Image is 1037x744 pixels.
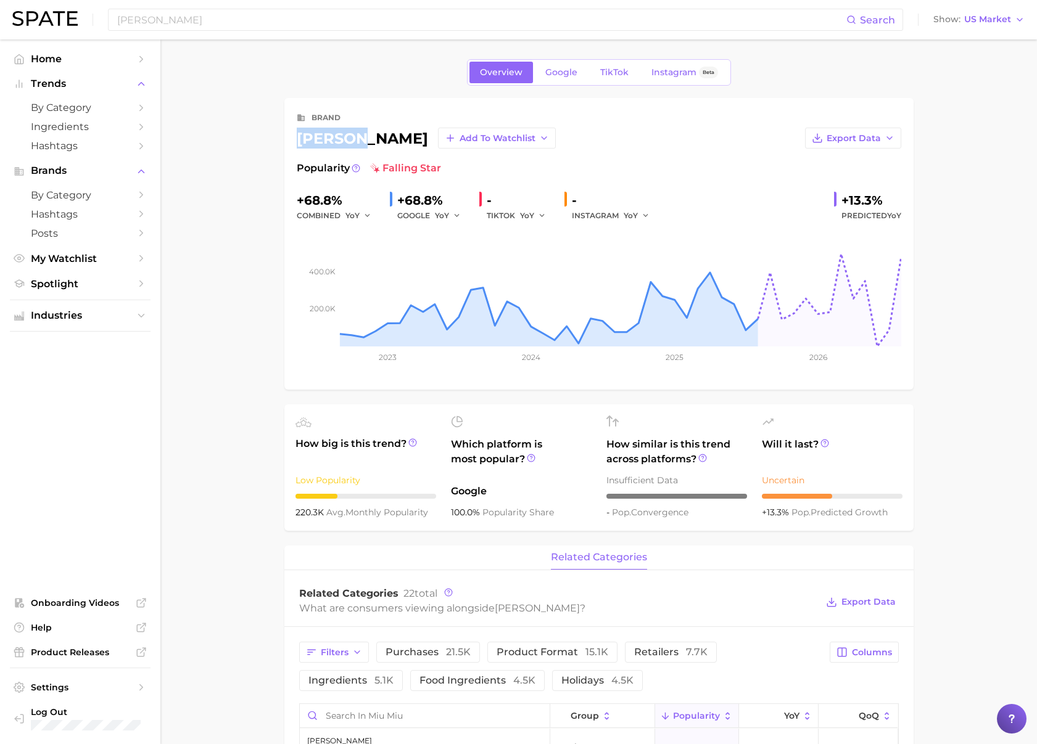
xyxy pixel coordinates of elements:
[31,53,130,65] span: Home
[370,163,380,173] img: falling star
[606,494,747,499] div: – / 10
[791,507,811,518] abbr: popularity index
[964,16,1011,23] span: US Market
[703,67,714,78] span: Beta
[31,682,130,693] span: Settings
[31,278,130,290] span: Spotlight
[495,602,580,614] span: [PERSON_NAME]
[12,11,78,26] img: SPATE
[520,210,534,221] span: YoY
[31,647,130,658] span: Product Releases
[611,674,634,686] span: 4.5k
[469,62,533,83] a: Overview
[487,190,555,210] div: -
[823,594,898,611] button: Export Data
[551,552,647,563] span: related categories
[762,507,791,518] span: +13.3%
[841,208,901,223] span: Predicted
[10,678,151,697] a: Settings
[31,227,130,239] span: Posts
[379,353,397,362] tspan: 2023
[535,62,588,83] a: Google
[386,647,471,657] span: purchases
[31,597,130,608] span: Onboarding Videos
[438,128,556,149] button: Add to Watchlist
[10,186,151,205] a: by Category
[397,190,469,210] div: +68.8%
[10,136,151,155] a: Hashtags
[10,161,151,180] button: Brands
[31,189,130,201] span: by Category
[666,353,684,362] tspan: 2025
[397,208,469,223] div: GOOGLE
[887,211,901,220] span: YoY
[930,12,1028,28] button: ShowUS Market
[31,253,130,264] span: My Watchlist
[572,190,658,210] div: -
[295,473,436,488] div: Low Popularity
[859,711,879,721] span: QoQ
[612,507,688,518] span: convergence
[31,165,130,176] span: Brands
[31,78,130,89] span: Trends
[321,647,349,658] span: Filters
[520,208,547,223] button: YoY
[31,121,130,133] span: Ingredients
[585,646,608,658] span: 15.1k
[827,133,881,144] span: Export Data
[10,117,151,136] a: Ingredients
[299,587,399,599] span: Related Categories
[561,676,634,685] span: holidays
[10,306,151,325] button: Industries
[295,494,436,499] div: 3 / 10
[10,274,151,293] a: Spotlight
[624,210,638,221] span: YoY
[612,507,631,518] abbr: popularity index
[590,62,639,83] a: TikTok
[841,597,896,607] span: Export Data
[345,210,360,221] span: YoY
[345,208,372,223] button: YoY
[31,310,130,321] span: Industries
[606,437,747,467] span: How similar is this trend across platforms?
[482,507,554,518] span: popularity share
[299,600,817,616] div: What are consumers viewing alongside ?
[116,9,846,30] input: Search here for a brand, industry, or ingredient
[300,704,550,727] input: Search in miu miu
[297,190,380,210] div: +68.8%
[10,643,151,661] a: Product Releases
[419,676,535,685] span: food ingredients
[403,587,437,599] span: total
[571,711,599,721] span: group
[297,128,556,149] div: [PERSON_NAME]
[10,618,151,637] a: Help
[860,14,895,26] span: Search
[784,711,799,721] span: YoY
[550,704,655,728] button: group
[762,473,903,488] div: Uncertain
[451,437,592,478] span: Which platform is most popular?
[446,646,471,658] span: 21.5k
[819,704,898,728] button: QoQ
[297,208,380,223] div: combined
[521,353,540,362] tspan: 2024
[435,208,461,223] button: YoY
[762,437,903,467] span: Will it last?
[10,75,151,93] button: Trends
[460,133,535,144] span: Add to Watchlist
[308,676,394,685] span: ingredients
[545,67,577,78] span: Google
[852,647,892,658] span: Columns
[651,67,696,78] span: Instagram
[600,67,629,78] span: TikTok
[295,507,326,518] span: 220.3k
[31,706,141,717] span: Log Out
[10,98,151,117] a: by Category
[634,647,708,657] span: retailers
[31,140,130,152] span: Hashtags
[435,210,449,221] span: YoY
[295,436,436,467] span: How big is this trend?
[10,205,151,224] a: Hashtags
[830,642,898,663] button: Columns
[572,208,658,223] div: INSTAGRAM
